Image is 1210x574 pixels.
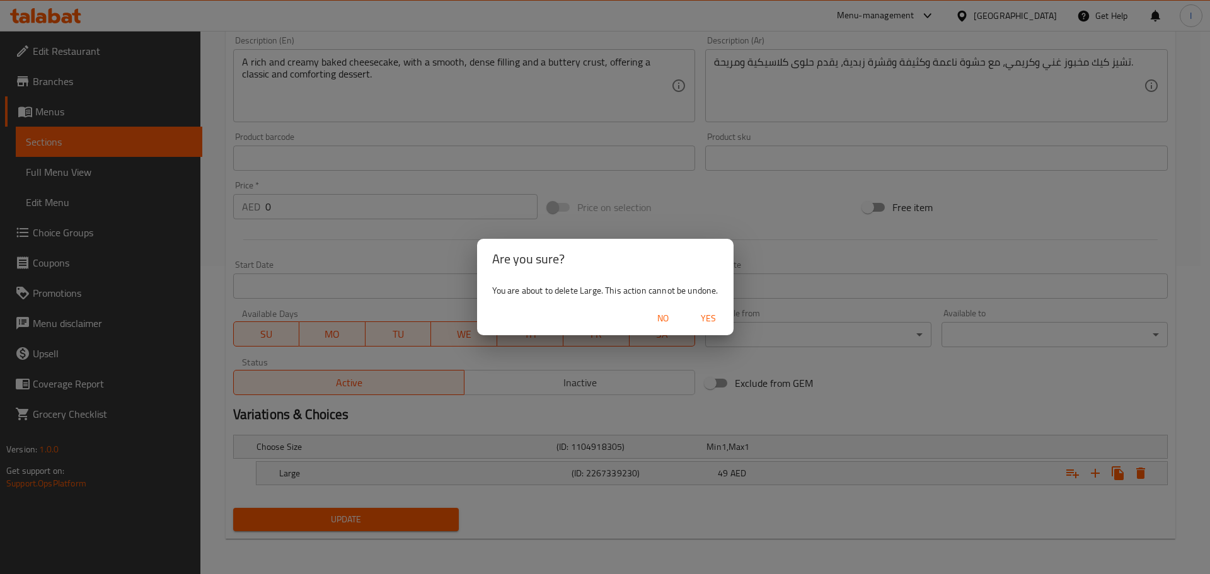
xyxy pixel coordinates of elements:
button: No [643,307,683,330]
span: No [648,311,678,326]
div: You are about to delete Large. This action cannot be undone. [477,279,734,302]
button: Yes [688,307,729,330]
h2: Are you sure? [492,249,718,269]
span: Yes [693,311,723,326]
